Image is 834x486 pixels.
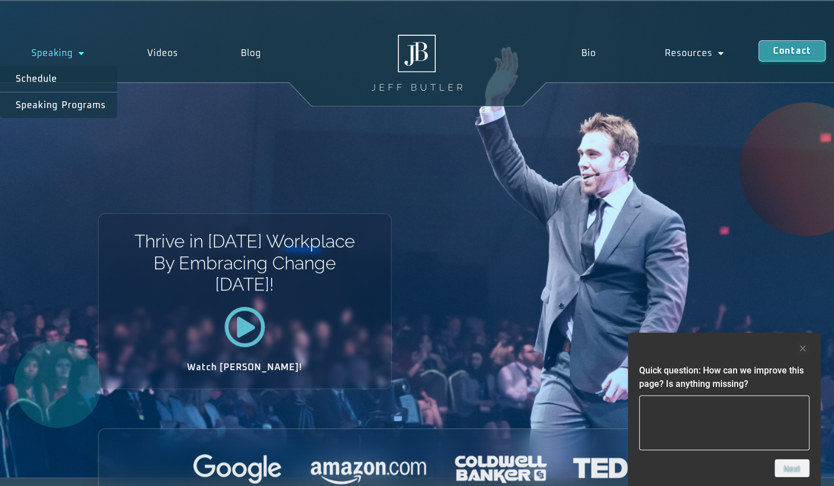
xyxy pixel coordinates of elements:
a: Resources [630,40,758,66]
textarea: Quick question: How can we improve this page? Is anything missing? [639,395,809,450]
a: Contact [758,40,826,62]
button: Hide survey [796,342,809,355]
div: Quick question: How can we improve this page? Is anything missing? [639,342,809,477]
h1: Thrive in [DATE] Workplace By Embracing Change [DATE]! [133,231,356,295]
a: Videos [116,40,209,66]
a: Bio [547,40,630,66]
nav: Menu [547,40,758,66]
span: Contact [773,46,811,55]
a: Blog [209,40,292,66]
h2: Watch [PERSON_NAME]! [138,363,352,372]
h2: Quick question: How can we improve this page? Is anything missing? [639,364,809,391]
button: Next question [775,459,809,477]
